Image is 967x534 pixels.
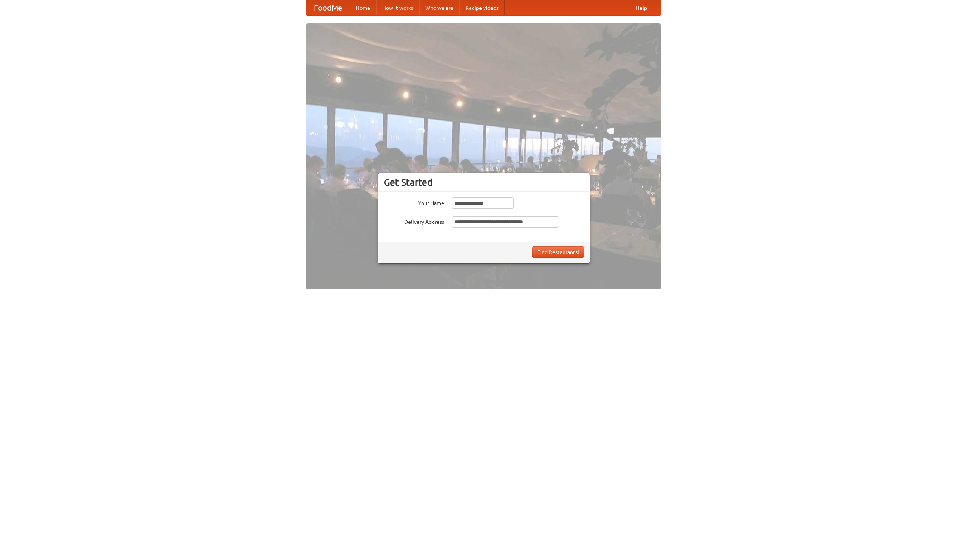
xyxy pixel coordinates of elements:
button: Find Restaurants! [532,246,584,258]
a: Help [630,0,653,15]
a: Home [350,0,376,15]
label: Your Name [384,197,444,207]
a: Who we are [419,0,459,15]
label: Delivery Address [384,216,444,226]
a: How it works [376,0,419,15]
a: FoodMe [306,0,350,15]
h3: Get Started [384,177,584,188]
a: Recipe videos [459,0,505,15]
